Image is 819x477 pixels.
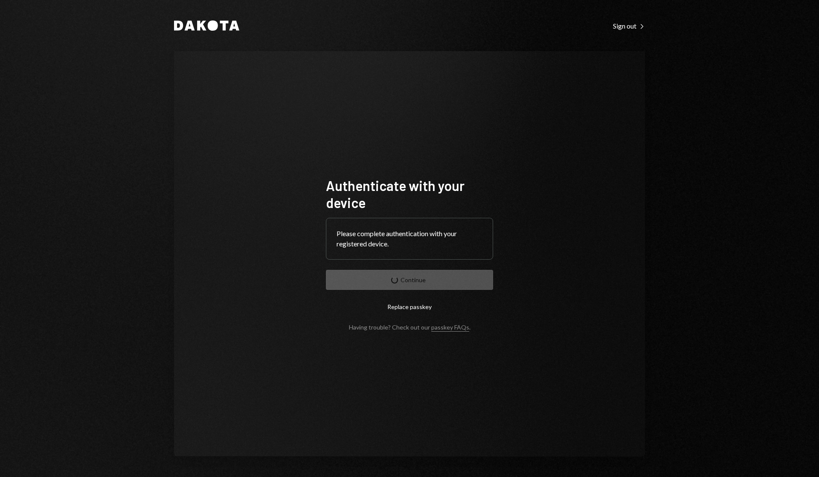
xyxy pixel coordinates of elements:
a: passkey FAQs [431,324,469,332]
button: Replace passkey [326,297,493,317]
div: Please complete authentication with your registered device. [337,228,482,249]
h1: Authenticate with your device [326,177,493,211]
div: Having trouble? Check out our . [349,324,470,331]
a: Sign out [613,21,645,30]
div: Sign out [613,22,645,30]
